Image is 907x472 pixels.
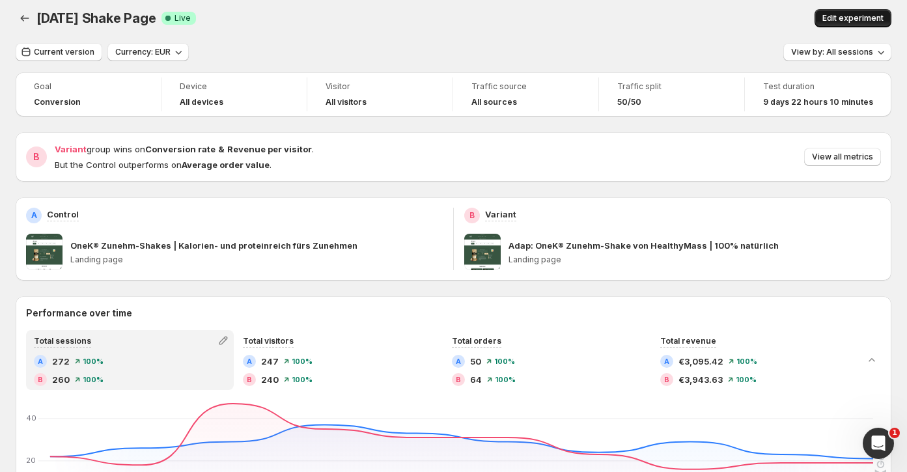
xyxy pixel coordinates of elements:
[509,239,779,252] p: Adap: OneK® Zunehm-Shake von HealthyMass | 100% natürlich
[261,373,279,386] span: 240
[218,144,225,154] strong: &
[36,10,156,26] span: [DATE] Shake Page
[494,357,515,365] span: 100%
[783,43,891,61] button: View by: All sessions
[26,234,63,270] img: OneK® Zunehm-Shakes | Kalorien- und proteinreich fürs Zunehmen
[470,373,482,386] span: 64
[763,80,873,109] a: Test duration9 days 22 hours 10 minutes
[52,355,70,368] span: 272
[107,43,189,61] button: Currency: EUR
[664,357,669,365] h2: A
[456,357,461,365] h2: A
[863,351,881,369] button: Collapse chart
[863,428,894,459] iframe: Intercom live chat
[243,336,294,346] span: Total visitors
[83,376,104,383] span: 100%
[174,13,191,23] span: Live
[145,144,216,154] strong: Conversion rate
[326,97,367,107] h4: All visitors
[70,239,357,252] p: OneK® Zunehm-Shakes | Kalorien- und proteinreich fürs Zunehmen
[469,210,475,221] h2: B
[16,43,102,61] button: Current version
[26,456,36,465] text: 20
[16,9,34,27] button: Back
[471,81,580,92] span: Traffic source
[617,81,726,92] span: Traffic split
[815,9,891,27] button: Edit experiment
[889,428,900,438] span: 1
[678,355,723,368] span: €3,095.42
[736,357,757,365] span: 100%
[452,336,501,346] span: Total orders
[70,255,443,265] p: Landing page
[38,357,43,365] h2: A
[292,357,313,365] span: 100%
[485,208,516,221] p: Variant
[664,376,669,383] h2: B
[736,376,757,383] span: 100%
[617,97,641,107] span: 50/50
[47,208,79,221] p: Control
[495,376,516,383] span: 100%
[34,47,94,57] span: Current version
[812,152,873,162] span: View all metrics
[471,80,580,109] a: Traffic sourceAll sources
[326,80,434,109] a: VisitorAll visitors
[292,376,313,383] span: 100%
[763,81,873,92] span: Test duration
[55,144,87,154] span: Variant
[247,357,252,365] h2: A
[55,144,314,154] span: group wins on .
[180,80,288,109] a: DeviceAll devices
[617,80,726,109] a: Traffic split50/50
[227,144,312,154] strong: Revenue per visitor
[822,13,884,23] span: Edit experiment
[678,373,723,386] span: €3,943.63
[660,336,716,346] span: Total revenue
[52,373,70,386] span: 260
[456,376,461,383] h2: B
[26,307,881,320] h2: Performance over time
[34,97,81,107] span: Conversion
[471,97,517,107] h4: All sources
[34,80,143,109] a: GoalConversion
[83,357,104,365] span: 100%
[55,160,272,170] span: But the Control outperforms on .
[34,81,143,92] span: Goal
[26,413,36,423] text: 40
[180,81,288,92] span: Device
[34,336,91,346] span: Total sessions
[470,355,481,368] span: 50
[464,234,501,270] img: Adap: OneK® Zunehm-Shake von HealthyMass | 100% natürlich
[509,255,881,265] p: Landing page
[763,97,873,107] span: 9 days 22 hours 10 minutes
[247,376,252,383] h2: B
[791,47,873,57] span: View by: All sessions
[31,210,37,221] h2: A
[33,150,40,163] h2: B
[182,160,270,170] strong: Average order value
[38,376,43,383] h2: B
[115,47,171,57] span: Currency: EUR
[261,355,279,368] span: 247
[804,148,881,166] button: View all metrics
[180,97,223,107] h4: All devices
[326,81,434,92] span: Visitor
